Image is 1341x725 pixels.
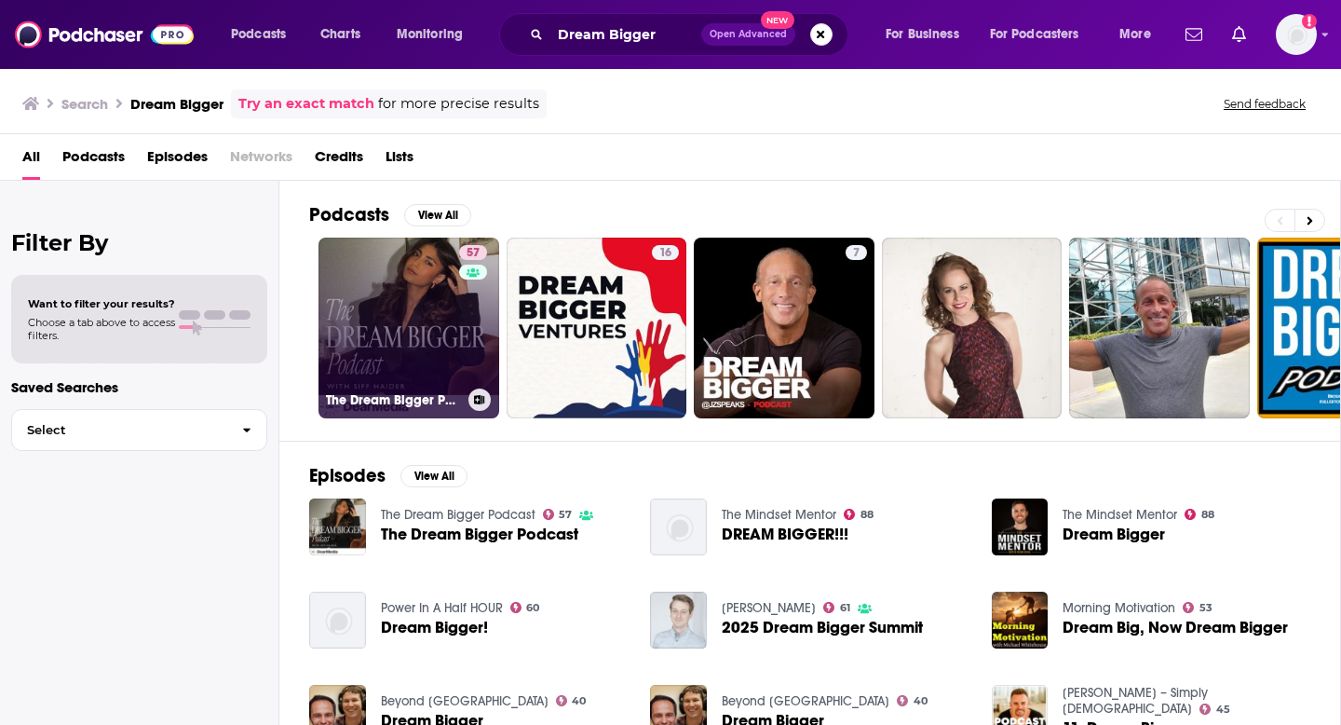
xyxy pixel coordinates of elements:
[1063,507,1177,523] a: The Mindset Mentor
[722,527,848,542] a: DREAM BIGGER!!!
[650,499,707,555] img: DREAM BIGGER!!!
[873,20,982,49] button: open menu
[1225,19,1253,50] a: Show notifications dropdown
[844,509,874,520] a: 88
[694,238,874,418] a: 7
[510,602,540,613] a: 60
[722,507,836,523] a: The Mindset Mentor
[459,245,487,260] a: 57
[853,244,860,263] span: 7
[1216,705,1230,714] span: 45
[710,30,787,39] span: Open Advanced
[309,464,467,487] a: EpisodesView All
[761,11,794,29] span: New
[309,203,471,226] a: PodcastsView All
[309,464,386,487] h2: Episodes
[1276,14,1317,55] button: Show profile menu
[147,142,208,180] a: Episodes
[320,21,360,48] span: Charts
[1199,704,1230,715] a: 45
[230,142,292,180] span: Networks
[28,316,175,342] span: Choose a tab above to access filters.
[1218,96,1311,112] button: Send feedback
[381,620,488,636] a: Dream Bigger!
[28,297,175,310] span: Want to filter your results?
[238,93,374,115] a: Try an exact match
[381,600,503,616] a: Power In A Half HOUR
[1201,511,1214,519] span: 88
[1185,509,1214,520] a: 88
[378,93,539,115] span: for more precise results
[61,95,108,113] h3: Search
[526,604,539,612] span: 60
[308,20,372,49] a: Charts
[326,392,461,408] h3: The Dream Bigger Podcast
[652,245,679,260] a: 16
[722,600,816,616] a: Emery Songer
[315,142,363,180] span: Credits
[1276,14,1317,55] img: User Profile
[384,20,487,49] button: open menu
[231,21,286,48] span: Podcasts
[886,21,959,48] span: For Business
[1276,14,1317,55] span: Logged in as abbymayo
[1199,604,1212,612] span: 53
[381,693,549,709] a: Beyond Damascus
[1302,14,1317,29] svg: Add a profile image
[309,499,366,555] img: The Dream Bigger Podcast
[22,142,40,180] a: All
[860,511,874,519] span: 88
[992,592,1049,649] img: Dream Big, Now Dream Bigger
[62,142,125,180] span: Podcasts
[309,592,366,649] img: Dream Bigger!
[218,20,310,49] button: open menu
[318,238,499,418] a: 57The Dream Bigger Podcast
[659,244,671,263] span: 16
[722,620,923,636] a: 2025 Dream Bigger Summit
[1063,685,1208,717] a: David de Vos – Simply Jesus
[381,527,578,542] span: The Dream Bigger Podcast
[846,245,867,260] a: 7
[1183,602,1212,613] a: 53
[15,17,194,52] img: Podchaser - Follow, Share and Rate Podcasts
[1063,620,1288,636] a: Dream Big, Now Dream Bigger
[381,507,535,523] a: The Dream Bigger Podcast
[12,424,227,436] span: Select
[572,697,586,705] span: 40
[701,23,795,46] button: Open AdvancedNew
[897,695,928,706] a: 40
[309,203,389,226] h2: Podcasts
[386,142,413,180] a: Lists
[1063,527,1165,542] a: Dream Bigger
[1178,19,1210,50] a: Show notifications dropdown
[130,95,223,113] h3: Dream Bigger
[397,21,463,48] span: Monitoring
[404,204,471,226] button: View All
[11,229,267,256] h2: Filter By
[1119,21,1151,48] span: More
[400,465,467,487] button: View All
[990,21,1079,48] span: For Podcasters
[992,499,1049,555] a: Dream Bigger
[722,693,889,709] a: Beyond Damascus
[556,695,587,706] a: 40
[543,509,573,520] a: 57
[550,20,701,49] input: Search podcasts, credits, & more...
[507,238,687,418] a: 16
[559,511,572,519] span: 57
[914,697,928,705] span: 40
[650,592,707,649] img: 2025 Dream Bigger Summit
